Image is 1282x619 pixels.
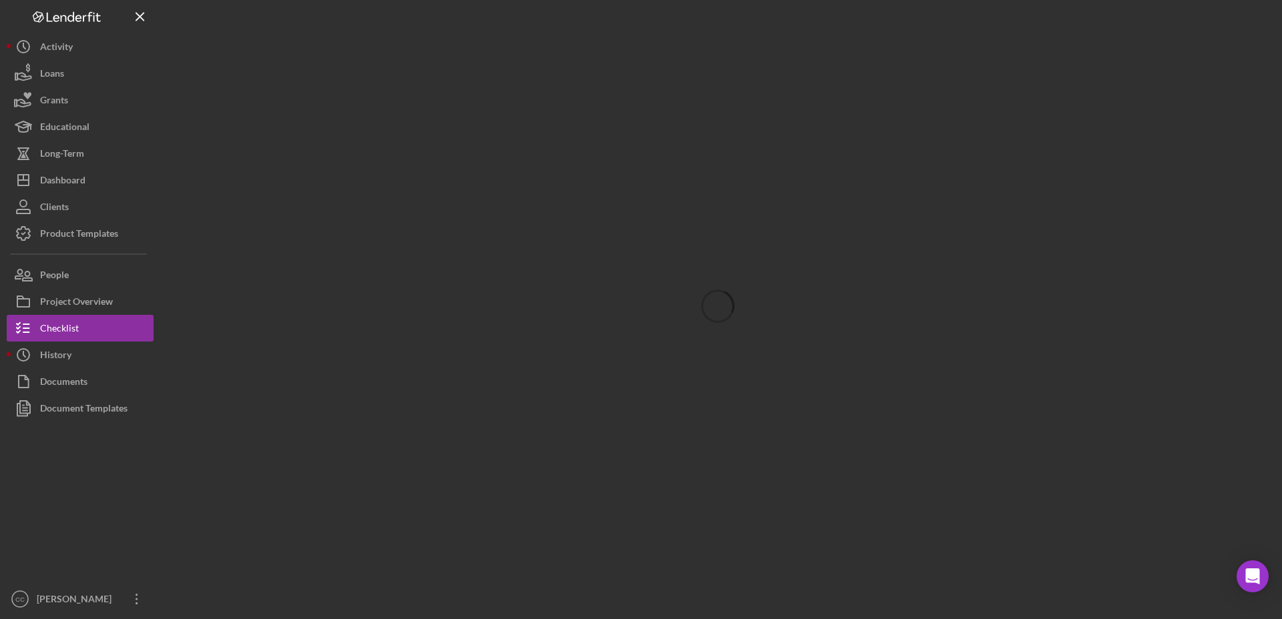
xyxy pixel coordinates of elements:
button: Activity [7,33,154,60]
div: People [40,261,69,291]
button: People [7,261,154,288]
div: Document Templates [40,395,128,425]
div: Project Overview [40,288,113,318]
button: CC[PERSON_NAME] [7,586,154,612]
div: Activity [40,33,73,63]
button: Checklist [7,315,154,342]
button: Grants [7,87,154,113]
button: Clients [7,193,154,220]
div: Clients [40,193,69,223]
div: Product Templates [40,220,118,250]
div: Long-Term [40,140,84,170]
div: History [40,342,71,372]
div: Grants [40,87,68,117]
button: Long-Term [7,140,154,167]
button: Educational [7,113,154,140]
div: Dashboard [40,167,85,197]
button: Document Templates [7,395,154,422]
button: Project Overview [7,288,154,315]
button: History [7,342,154,368]
div: [PERSON_NAME] [33,586,120,616]
button: Dashboard [7,167,154,193]
div: Loans [40,60,64,90]
div: Checklist [40,315,79,345]
div: Educational [40,113,89,143]
div: Documents [40,368,87,398]
button: Documents [7,368,154,395]
text: CC [15,596,25,603]
button: Loans [7,60,154,87]
button: Product Templates [7,220,154,247]
div: Open Intercom Messenger [1237,560,1269,592]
